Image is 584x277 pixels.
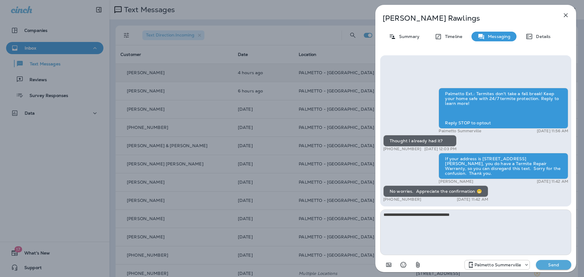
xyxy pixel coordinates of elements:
p: [DATE] 11:42 AM [537,179,568,184]
p: Summary [396,34,419,39]
p: Messaging [485,34,510,39]
button: Add in a premade template [383,259,395,271]
p: [PERSON_NAME] [439,179,473,184]
p: Timeline [442,34,462,39]
p: [PHONE_NUMBER] [383,197,421,202]
button: Select an emoji [397,259,409,271]
p: [PERSON_NAME] Rawlings [383,14,549,23]
p: Palmetto Summerville [474,262,521,267]
div: No worries. Appreciate the confirmation 😬 [383,185,488,197]
p: [DATE] 11:56 AM [537,129,568,133]
p: Palmetto Summerville [439,129,481,133]
p: Send [541,262,566,268]
p: [DATE] 11:42 AM [457,197,488,202]
button: Send [536,260,571,270]
p: [DATE] 12:03 PM [424,147,457,151]
div: +1 (843) 594-2691 [465,261,530,268]
div: If your address is [STREET_ADDRESS][PERSON_NAME], you do have a Termite Repair Warranty, so you c... [439,153,568,179]
div: Palmetto Ext.: Termites don't take a fall break! Keep your home safe with 24/7 termite protection... [439,88,568,129]
p: Details [533,34,551,39]
p: [PHONE_NUMBER] [383,147,421,151]
div: Thought I already had it? [383,135,457,147]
